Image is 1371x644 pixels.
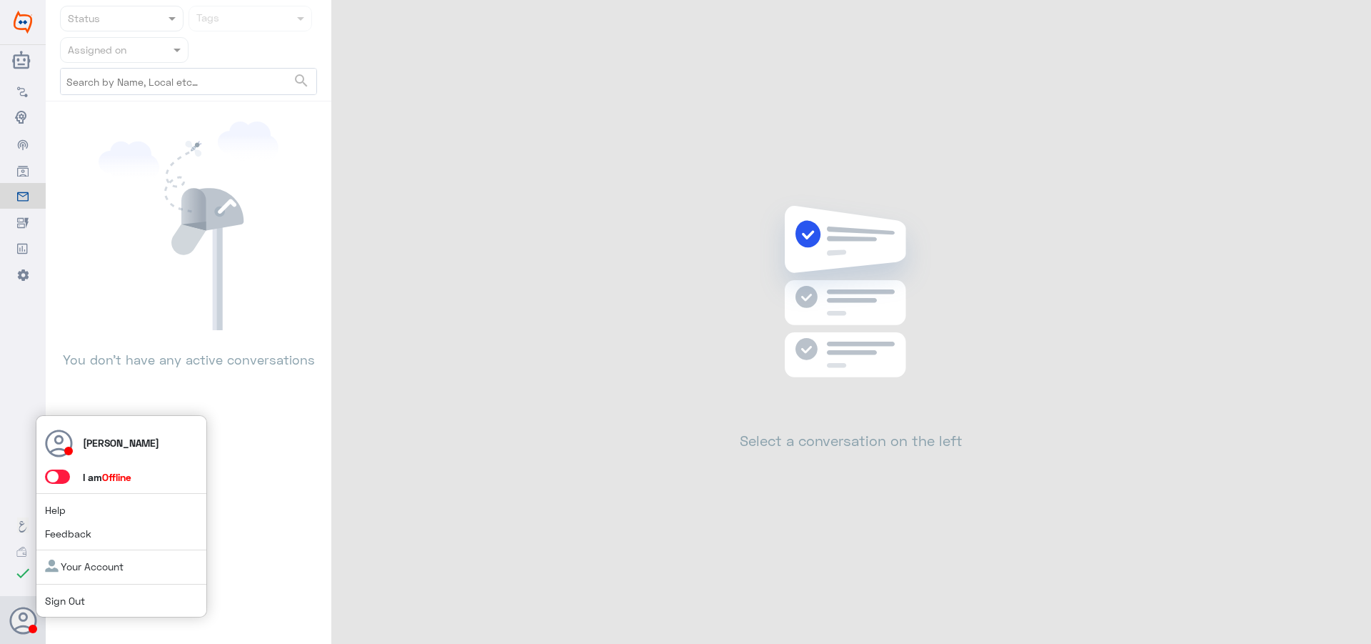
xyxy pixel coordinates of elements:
[60,330,317,370] p: You don’t have any active conversations
[45,504,66,516] a: Help
[14,565,31,582] i: check
[45,560,124,573] a: Your Account
[83,435,159,450] p: [PERSON_NAME]
[102,471,131,483] span: Offline
[14,11,32,34] img: Widebot Logo
[293,69,310,93] button: search
[45,527,91,540] a: Feedback
[9,607,36,634] button: Avatar
[293,72,310,89] span: search
[740,432,963,449] h2: Select a conversation on the left
[61,69,316,94] input: Search by Name, Local etc…
[45,595,85,607] a: Sign Out
[83,471,131,483] span: I am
